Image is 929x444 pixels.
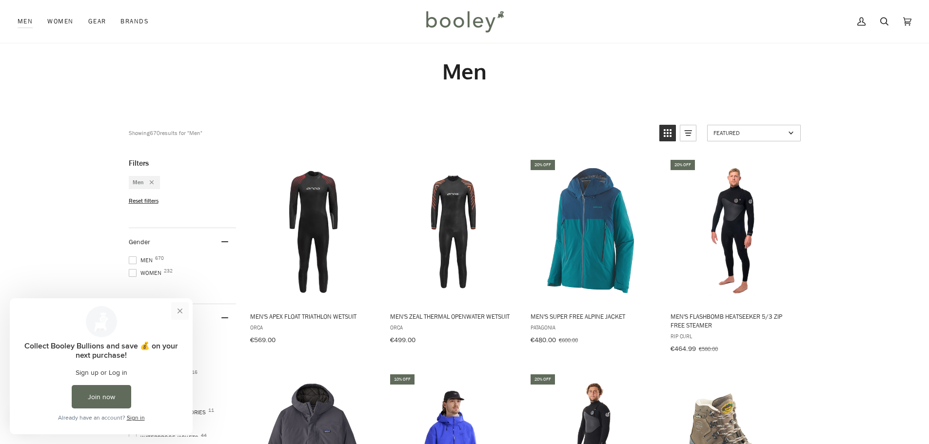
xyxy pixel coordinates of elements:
[129,237,150,247] span: Gender
[659,125,676,141] a: View grid mode
[208,408,214,413] span: 11
[129,197,158,205] span: Reset filters
[18,17,33,26] span: Men
[129,269,164,277] span: Women
[531,335,556,345] span: €480.00
[129,197,236,205] li: Reset filters
[201,433,207,438] span: 44
[559,336,578,344] span: €600.00
[531,312,657,321] span: Men's Super Free Alpine Jacket
[155,256,164,261] span: 670
[250,323,376,331] span: Orca
[129,256,156,265] span: Men
[531,323,657,331] span: Patagonia
[529,167,658,296] img: Patagonia Men's Super Free Alpine Jacket - Booley Galway
[47,17,73,26] span: Women
[144,178,154,187] div: Remove filter: Men
[699,345,718,353] span: €580.00
[669,167,798,296] img: Rip Curl Men's FlashBomb HeatSeeker 5/3 Zip Free Steamer Black - Booley Galway
[249,167,378,296] img: Orca Men's Apex Float Triathlon Wetsuit Black / Red - Booley Galway
[10,298,193,434] iframe: Loyalty program pop-up with offers and actions
[389,158,518,347] a: Men's Zeal Thermal Openwater Wetsuit
[529,158,658,347] a: Men's Super Free Alpine Jacket
[250,312,376,321] span: Men's Apex Float Triathlon Wetsuit
[390,323,516,331] span: Orca
[680,125,696,141] a: View list mode
[671,344,696,353] span: €464.99
[250,335,276,345] span: €569.00
[390,335,415,345] span: €499.00
[671,312,797,329] span: Men's FlashBomb HeatSeeker 5/3 Zip Free Steamer
[390,374,415,385] div: 10% off
[389,167,518,296] img: Orca Men's Zeal Thermal Openwater Wetsuit Black - Booley Galway
[531,374,555,385] div: 20% off
[669,158,798,356] a: Men's FlashBomb HeatSeeker 5/3 Zip Free Steamer
[129,58,801,85] h1: Men
[713,129,785,137] span: Featured
[88,17,106,26] span: Gear
[671,160,695,170] div: 20% off
[531,160,555,170] div: 20% off
[164,269,173,273] span: 232
[129,158,149,168] span: Filters
[671,332,797,340] span: Rip Curl
[120,17,149,26] span: Brands
[390,312,516,321] span: Men's Zeal Thermal Openwater Wetsuit
[707,125,801,141] a: Sort options
[249,158,378,347] a: Men's Apex Float Triathlon Wetsuit
[129,125,202,141] div: Showing results for "Men"
[192,370,198,375] span: 16
[422,7,507,36] img: Booley
[133,178,144,187] span: Men
[129,433,201,442] span: Waterproof Jackets
[150,129,160,137] b: 670
[129,408,209,417] span: Footwear Accessories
